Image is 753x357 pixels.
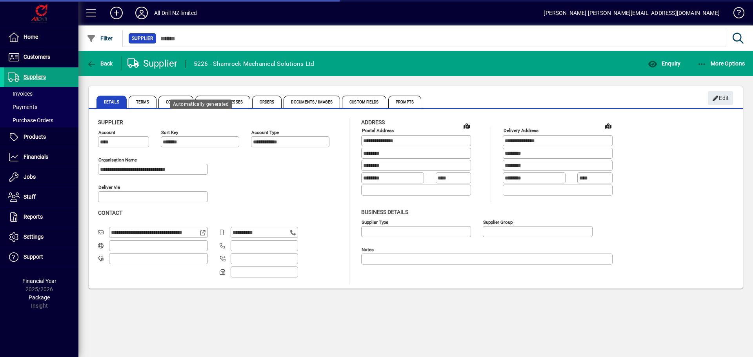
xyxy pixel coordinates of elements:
[87,35,113,42] span: Filter
[361,119,385,125] span: Address
[708,91,733,105] button: Edit
[98,185,120,190] mat-label: Deliver via
[8,104,37,110] span: Payments
[24,34,38,40] span: Home
[4,87,78,100] a: Invoices
[362,246,374,252] mat-label: Notes
[4,27,78,47] a: Home
[460,120,473,132] a: View on map
[98,157,137,163] mat-label: Organisation name
[697,60,745,67] span: More Options
[24,254,43,260] span: Support
[85,56,115,71] button: Back
[4,100,78,114] a: Payments
[646,56,682,71] button: Enquiry
[98,119,123,125] span: Supplier
[24,134,46,140] span: Products
[24,54,50,60] span: Customers
[284,96,340,108] span: Documents / Images
[362,219,388,225] mat-label: Supplier type
[4,227,78,247] a: Settings
[8,117,53,123] span: Purchase Orders
[98,130,115,135] mat-label: Account
[24,234,44,240] span: Settings
[129,6,154,20] button: Profile
[8,91,33,97] span: Invoices
[4,127,78,147] a: Products
[154,7,197,19] div: All Drill NZ limited
[161,130,178,135] mat-label: Sort key
[712,92,729,105] span: Edit
[132,34,153,42] span: Supplier
[251,130,279,135] mat-label: Account Type
[695,56,747,71] button: More Options
[4,47,78,67] a: Customers
[98,210,122,216] span: Contact
[24,174,36,180] span: Jobs
[483,219,513,225] mat-label: Supplier group
[127,57,178,70] div: Supplier
[252,96,282,108] span: Orders
[4,247,78,267] a: Support
[22,278,56,284] span: Financial Year
[361,209,408,215] span: Business details
[87,60,113,67] span: Back
[4,187,78,207] a: Staff
[85,31,115,45] button: Filter
[544,7,720,19] div: [PERSON_NAME] [PERSON_NAME][EMAIL_ADDRESS][DOMAIN_NAME]
[96,96,127,108] span: Details
[4,207,78,227] a: Reports
[388,96,422,108] span: Prompts
[24,74,46,80] span: Suppliers
[158,96,193,108] span: Contacts
[170,100,232,109] div: Automatically generated
[24,214,43,220] span: Reports
[78,56,122,71] app-page-header-button: Back
[648,60,680,67] span: Enquiry
[342,96,386,108] span: Custom Fields
[4,114,78,127] a: Purchase Orders
[24,154,48,160] span: Financials
[29,294,50,301] span: Package
[129,96,157,108] span: Terms
[104,6,129,20] button: Add
[602,120,615,132] a: View on map
[24,194,36,200] span: Staff
[195,96,250,108] span: Delivery Addresses
[194,58,315,70] div: 5226 - Shamrock Mechanical Solutions Ltd
[4,147,78,167] a: Financials
[728,2,743,27] a: Knowledge Base
[4,167,78,187] a: Jobs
